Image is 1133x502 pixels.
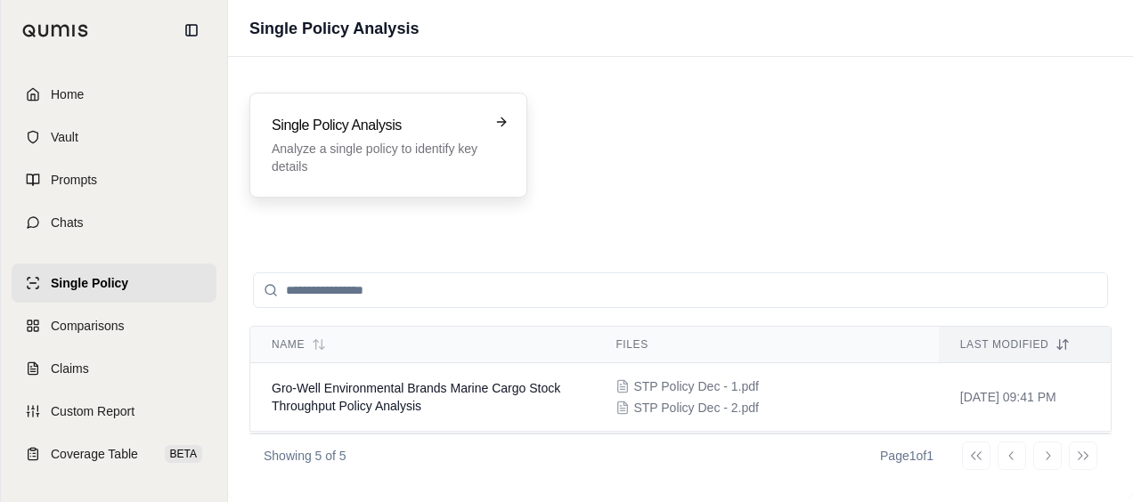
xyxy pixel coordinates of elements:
[51,171,97,189] span: Prompts
[51,85,84,103] span: Home
[594,327,938,363] th: Files
[51,445,138,463] span: Coverage Table
[12,392,216,431] a: Custom Report
[12,75,216,114] a: Home
[633,377,759,395] span: STP Policy Dec - 1.pdf
[960,337,1089,352] div: Last modified
[12,263,216,303] a: Single Policy
[51,402,134,420] span: Custom Report
[51,274,128,292] span: Single Policy
[939,432,1111,497] td: [DATE] 09:06 PM
[51,128,78,146] span: Vault
[12,203,216,242] a: Chats
[249,16,419,41] h1: Single Policy Analysis
[51,360,89,377] span: Claims
[272,337,573,352] div: Name
[51,214,84,231] span: Chats
[939,363,1111,432] td: [DATE] 09:41 PM
[880,447,933,465] div: Page 1 of 1
[264,447,346,465] p: Showing 5 of 5
[12,160,216,199] a: Prompts
[12,349,216,388] a: Claims
[165,445,202,463] span: BETA
[633,399,759,417] span: STP Policy Dec - 2.pdf
[12,117,216,157] a: Vault
[12,306,216,345] a: Comparisons
[177,16,206,45] button: Collapse sidebar
[272,381,560,413] span: Gro-Well Environmental Brands Marine Cargo Stock Throughput Policy Analysis
[272,115,480,136] h3: Single Policy Analysis
[12,434,216,474] a: Coverage TableBETA
[51,317,124,335] span: Comparisons
[272,140,480,175] p: Analyze a single policy to identify key details
[22,24,89,37] img: Qumis Logo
